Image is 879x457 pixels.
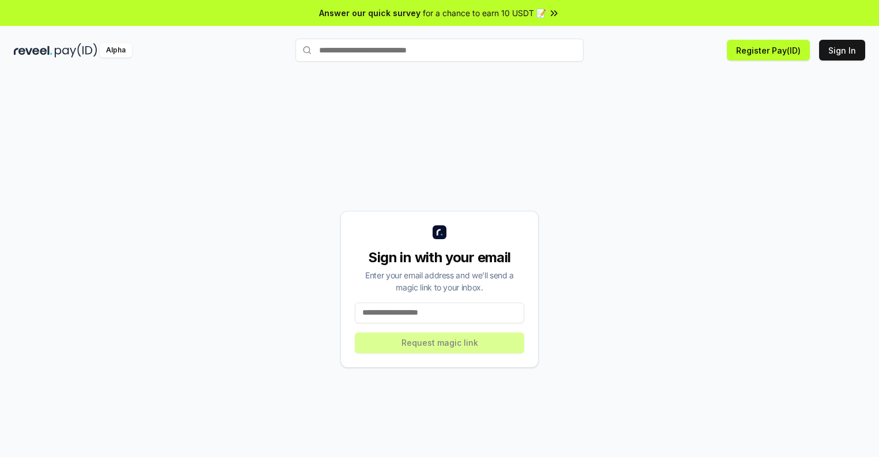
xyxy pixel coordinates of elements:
div: Enter your email address and we’ll send a magic link to your inbox. [355,269,524,293]
span: Answer our quick survey [319,7,420,19]
button: Register Pay(ID) [727,40,810,61]
img: logo_small [433,225,446,239]
div: Alpha [100,43,132,58]
img: reveel_dark [14,43,52,58]
div: Sign in with your email [355,248,524,267]
button: Sign In [819,40,865,61]
img: pay_id [55,43,97,58]
span: for a chance to earn 10 USDT 📝 [423,7,546,19]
